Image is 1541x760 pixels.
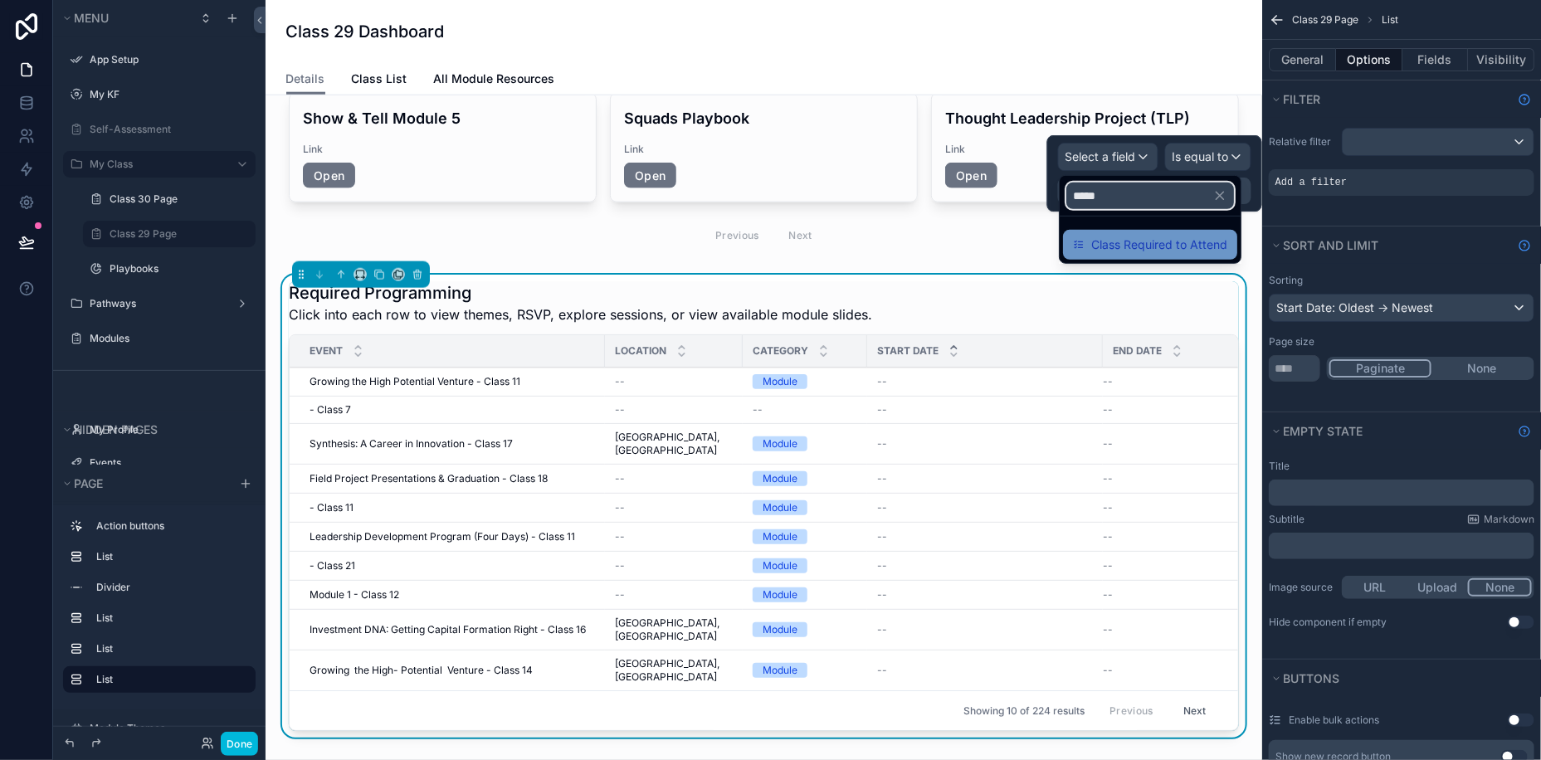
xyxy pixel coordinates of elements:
a: -- [615,588,733,602]
a: Module [753,622,857,637]
label: My Class [90,158,222,171]
label: List [96,611,242,625]
label: List [96,673,242,686]
h1: Required Programming [289,281,872,304]
a: -- [1103,623,1241,636]
a: -- [1103,559,1241,572]
a: -- [615,375,733,388]
label: Enable bulk actions [1289,714,1379,727]
button: Sort And Limit [1269,234,1511,257]
a: -- [615,501,733,514]
span: Class List [352,71,407,87]
a: -- [615,530,733,543]
span: -- [877,623,887,636]
button: Buttons [1269,667,1524,690]
a: Field Project Presentations & Graduation - Class 18 [310,472,595,485]
div: scrollable content [1269,533,1534,559]
button: Done [221,732,258,756]
span: -- [877,501,887,514]
svg: Show help information [1518,93,1531,106]
span: -- [1103,559,1113,572]
span: Markdown [1484,513,1534,526]
a: Markdown [1467,513,1534,526]
h1: Class 29 Dashboard [286,20,445,43]
a: [GEOGRAPHIC_DATA], [GEOGRAPHIC_DATA] [615,431,733,457]
a: Module [753,436,857,451]
a: -- [877,559,1093,572]
label: Page size [1269,335,1314,348]
button: Filter [1269,88,1511,111]
span: -- [877,437,887,451]
a: My Profile [90,423,246,436]
label: Subtitle [1269,513,1304,526]
label: List [96,642,242,655]
a: -- [877,437,1093,451]
span: Empty state [1283,424,1363,438]
button: Start Date: Oldest -> Newest [1269,294,1534,322]
span: - Class 7 [310,403,351,417]
span: All Module Resources [434,71,555,87]
button: Paginate [1329,359,1431,378]
span: - Class 11 [310,501,354,514]
a: -- [1103,664,1241,677]
label: Events [90,456,246,470]
a: -- [877,375,1093,388]
a: -- [877,623,1093,636]
span: -- [1103,375,1113,388]
a: Leadership Development Program (Four Days) - Class 11 [310,530,595,543]
span: -- [877,403,887,417]
button: Empty state [1269,420,1511,443]
a: Self-Assessment [90,123,246,136]
a: -- [1103,588,1241,602]
label: List [96,550,242,563]
div: Module [763,500,797,515]
a: Module [753,558,857,573]
a: -- [1103,501,1241,514]
a: Synthesis: A Career in Innovation - Class 17 [310,437,595,451]
a: -- [615,403,733,417]
button: Visibility [1468,48,1534,71]
button: Hidden pages [60,418,249,441]
a: -- [877,588,1093,602]
span: -- [615,501,625,514]
button: URL [1344,578,1407,597]
a: -- [753,403,857,417]
span: -- [615,588,625,602]
a: -- [877,403,1093,417]
a: All Module Resources [434,64,555,97]
span: Buttons [1283,671,1339,685]
a: -- [877,664,1093,677]
a: -- [877,472,1093,485]
span: List [1382,13,1398,27]
a: Module [753,663,857,678]
span: -- [753,403,763,417]
label: Image source [1269,581,1335,594]
button: Menu [60,7,189,30]
label: Modules [90,332,246,345]
div: Hide component if empty [1269,616,1387,629]
span: Start Date [877,344,939,358]
label: Action buttons [96,519,242,533]
a: -- [615,472,733,485]
label: My KF [90,88,246,101]
span: Add a filter [1275,176,1347,189]
span: Field Project Presentations & Graduation - Class 18 [310,472,548,485]
span: Module 1 - Class 12 [310,588,399,602]
a: Module [753,471,857,486]
div: Module [763,374,797,389]
a: Module [753,587,857,602]
label: App Setup [90,53,246,66]
label: Sorting [1269,274,1303,287]
a: [GEOGRAPHIC_DATA], [GEOGRAPHIC_DATA] [615,657,733,684]
svg: Show help information [1518,425,1531,438]
span: -- [615,375,625,388]
span: Investment DNA: Getting Capital Formation Right - Class 16 [310,623,586,636]
span: Synthesis: A Career in Innovation - Class 17 [310,437,513,451]
span: -- [615,403,625,417]
a: -- [1103,472,1241,485]
span: Growing the High- Potential Venture - Class 14 [310,664,533,677]
div: scrollable content [53,505,266,709]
